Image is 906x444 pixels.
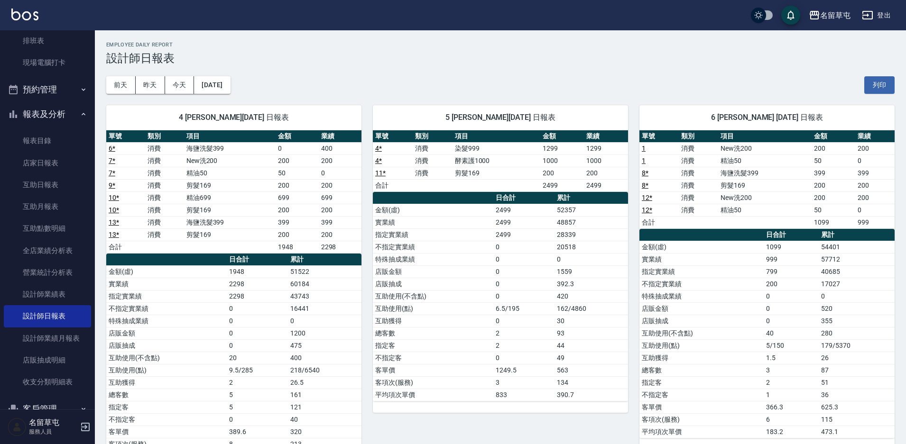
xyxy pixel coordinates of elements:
[106,130,145,143] th: 單號
[812,142,855,154] td: 200
[227,352,288,364] td: 20
[855,130,895,143] th: 業績
[812,191,855,204] td: 200
[4,371,91,393] a: 收支分類明細表
[493,192,555,204] th: 日合計
[413,130,453,143] th: 類別
[764,339,819,352] td: 5/150
[373,130,413,143] th: 單號
[276,191,318,204] td: 699
[4,102,91,127] button: 報表及分析
[555,339,628,352] td: 44
[106,327,227,339] td: 店販金額
[819,339,895,352] td: 179/5370
[819,376,895,389] td: 51
[319,228,361,241] td: 200
[639,253,764,265] td: 實業績
[819,413,895,426] td: 115
[493,216,555,228] td: 2499
[145,130,184,143] th: 類別
[453,130,540,143] th: 項目
[184,142,276,154] td: 海鹽洗髮399
[764,413,819,426] td: 6
[413,142,453,154] td: 消費
[584,142,628,154] td: 1299
[4,305,91,327] a: 設計師日報表
[4,52,91,73] a: 現場電腦打卡
[718,204,812,216] td: 精油50
[276,142,318,154] td: 0
[764,278,819,290] td: 200
[819,352,895,364] td: 26
[319,154,361,167] td: 200
[812,154,855,167] td: 50
[319,167,361,179] td: 0
[864,76,895,94] button: 列印
[493,204,555,216] td: 2499
[639,315,764,327] td: 店販抽成
[165,76,194,94] button: 今天
[540,142,584,154] td: 1299
[764,389,819,401] td: 1
[679,191,718,204] td: 消費
[555,315,628,327] td: 30
[373,315,493,327] td: 互助獲得
[227,389,288,401] td: 5
[493,376,555,389] td: 3
[106,413,227,426] td: 不指定客
[642,157,646,164] a: 1
[764,253,819,265] td: 999
[764,229,819,241] th: 日合計
[718,142,812,154] td: New洗200
[584,130,628,143] th: 業績
[540,154,584,167] td: 1000
[11,9,38,20] img: Logo
[106,401,227,413] td: 指定客
[4,240,91,262] a: 全店業績分析表
[805,6,854,25] button: 名留草屯
[718,191,812,204] td: New洗200
[106,290,227,302] td: 指定實業績
[4,152,91,174] a: 店家日報表
[227,376,288,389] td: 2
[812,216,855,228] td: 1099
[493,241,555,253] td: 0
[819,265,895,278] td: 40685
[639,401,764,413] td: 客單價
[819,389,895,401] td: 36
[145,167,184,179] td: 消費
[812,204,855,216] td: 50
[764,352,819,364] td: 1.5
[413,167,453,179] td: 消費
[184,167,276,179] td: 精油50
[145,142,184,154] td: 消費
[184,228,276,241] td: 剪髮169
[276,167,318,179] td: 50
[493,339,555,352] td: 2
[288,254,361,266] th: 累計
[227,339,288,352] td: 0
[764,364,819,376] td: 3
[639,278,764,290] td: 不指定實業績
[639,352,764,364] td: 互助獲得
[106,376,227,389] td: 互助獲得
[819,302,895,315] td: 520
[4,30,91,52] a: 排班表
[639,130,895,229] table: a dense table
[227,413,288,426] td: 0
[319,142,361,154] td: 400
[373,327,493,339] td: 總客數
[4,217,91,239] a: 互助點數明細
[764,290,819,302] td: 0
[855,216,895,228] td: 999
[764,327,819,339] td: 40
[493,315,555,327] td: 0
[781,6,800,25] button: save
[819,327,895,339] td: 280
[453,154,540,167] td: 酵素護1000
[555,352,628,364] td: 49
[639,265,764,278] td: 指定實業績
[288,401,361,413] td: 121
[194,76,230,94] button: [DATE]
[584,179,628,191] td: 2499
